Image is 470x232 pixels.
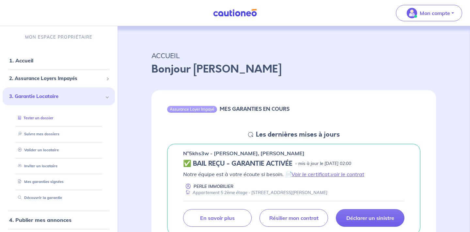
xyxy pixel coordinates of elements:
a: voir le contrat [331,171,364,177]
a: Valider un locataire [15,148,59,152]
p: - mis à jour le [DATE] 02:00 [295,160,351,167]
div: Suivre mes dossiers [10,129,107,140]
a: En savoir plus [183,209,252,227]
div: Appartement 5 2ème étage - [STREET_ADDRESS][PERSON_NAME] [183,190,327,196]
p: Mon compte [420,9,450,17]
a: Résilier mon contrat [259,209,328,227]
a: 1. Accueil [9,57,33,64]
button: illu_account_valid_menu.svgMon compte [396,5,462,21]
h5: ✅ BAIL REÇU - GARANTIE ACTIVÉE [183,160,292,168]
img: Cautioneo [211,9,259,17]
a: Inviter un locataire [15,164,57,168]
div: Valider un locataire [10,145,107,156]
h5: Les dernières mises à jours [256,131,340,139]
p: Bonjour [PERSON_NAME] [151,61,436,77]
h6: MES GARANTIES EN COURS [220,106,290,112]
a: Tester un dossier [15,116,53,120]
p: Résilier mon contrat [269,215,319,221]
a: Déclarer un sinistre [336,209,404,227]
div: Mes garanties signées [10,176,107,187]
div: state: CONTRACT-VALIDATED, Context: LESS-THAN-20-DAYS,MAYBE-CERTIFICATE,RELATIONSHIP,LESSOR-DOCUM... [183,160,404,168]
div: 1. Accueil [3,54,115,67]
p: n°5khs3w - [PERSON_NAME], [PERSON_NAME] [183,149,305,157]
a: Mes garanties signées [15,179,64,184]
p: Notre équipe est à votre écoute si besoin. 📄 , [183,170,404,178]
div: Découvrir la garantie [10,192,107,203]
div: 4. Publier mes annonces [3,213,115,226]
div: Tester un dossier [10,113,107,124]
p: En savoir plus [200,215,235,221]
p: Déclarer un sinistre [346,215,394,221]
a: Découvrir la garantie [15,195,62,200]
div: Inviter un locataire [10,161,107,172]
a: Voir le certificat [291,171,330,177]
span: 2. Assurance Loyers Impayés [9,75,103,82]
span: 3. Garantie Locataire [9,93,103,100]
p: ACCUEIL [151,50,436,61]
a: Suivre mes dossiers [15,132,59,136]
div: 3. Garantie Locataire [3,88,115,106]
p: PERLE IMMOBILIER [194,183,233,190]
div: Assurance Loyer Impayé [167,106,217,112]
img: illu_account_valid_menu.svg [407,8,417,18]
p: MON ESPACE PROPRIÉTAIRE [25,34,92,40]
a: 4. Publier mes annonces [9,217,71,223]
div: 2. Assurance Loyers Impayés [3,72,115,85]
